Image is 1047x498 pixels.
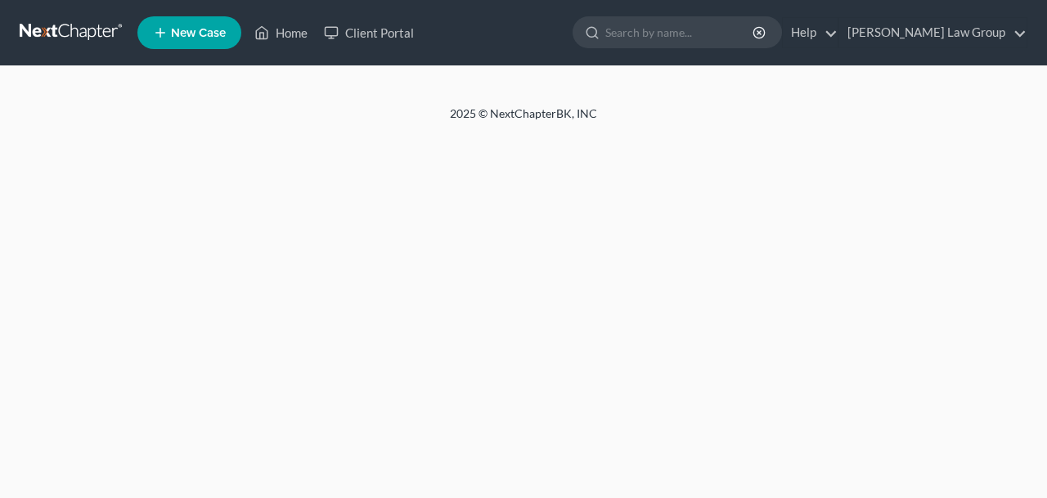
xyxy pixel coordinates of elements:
[839,18,1027,47] a: [PERSON_NAME] Law Group
[316,18,422,47] a: Client Portal
[246,18,316,47] a: Home
[605,17,755,47] input: Search by name...
[171,27,226,39] span: New Case
[57,105,990,135] div: 2025 © NextChapterBK, INC
[783,18,838,47] a: Help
